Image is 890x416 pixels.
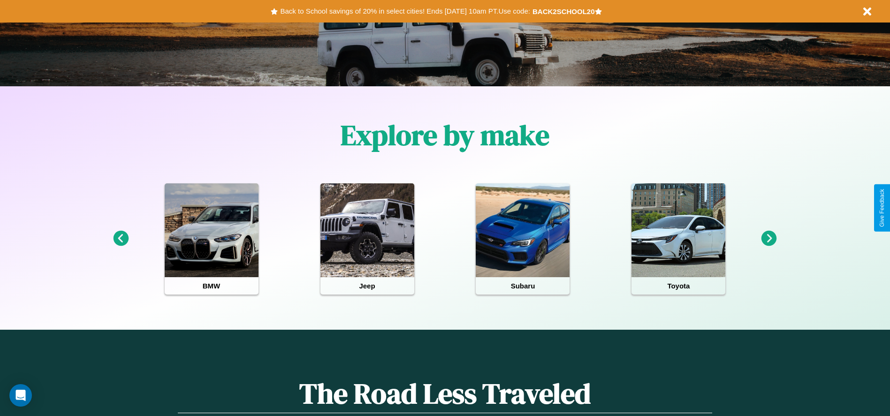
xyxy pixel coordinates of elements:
[178,374,712,413] h1: The Road Less Traveled
[341,116,549,154] h1: Explore by make
[320,277,414,295] h4: Jeep
[631,277,725,295] h4: Toyota
[879,189,885,227] div: Give Feedback
[532,8,595,15] b: BACK2SCHOOL20
[278,5,532,18] button: Back to School savings of 20% in select cities! Ends [DATE] 10am PT.Use code:
[9,384,32,407] div: Open Intercom Messenger
[476,277,570,295] h4: Subaru
[165,277,259,295] h4: BMW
